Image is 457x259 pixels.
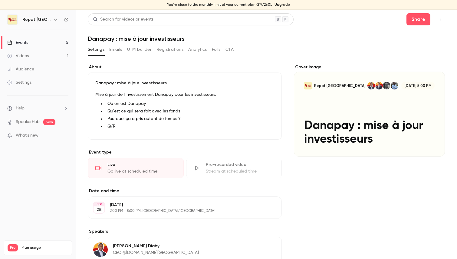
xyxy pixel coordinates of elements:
div: Events [7,40,28,46]
p: Danapay : mise à jour investisseurs [95,80,274,86]
div: Search for videos or events [93,16,153,23]
div: LiveGo live at scheduled time [88,158,184,178]
label: About [88,64,282,70]
h1: Danapay : mise à jour investisseurs [88,35,445,42]
img: Repat Africa [8,15,17,24]
p: 7:00 PM - 8:00 PM, [GEOGRAPHIC_DATA]/[GEOGRAPHIC_DATA] [110,209,250,213]
li: Qu'est ce qui sera fait avec les fonds [105,108,274,115]
p: [PERSON_NAME] Diaby [113,243,199,249]
div: Live [107,162,176,168]
span: Pro [8,244,18,251]
span: What's new [16,132,38,139]
button: Polls [212,45,221,54]
p: CEO @[DOMAIN_NAME][GEOGRAPHIC_DATA] [113,250,199,256]
div: Stream at scheduled time [206,168,275,174]
span: Plan usage [21,245,68,250]
img: Kara Diaby [93,242,108,257]
li: help-dropdown-opener [7,105,68,112]
span: new [43,119,55,125]
button: Share [406,13,430,25]
div: Pre-recorded videoStream at scheduled time [186,158,282,178]
li: Ou en est Danapay [105,101,274,107]
a: SpeakerHub [16,119,40,125]
section: Cover image [294,64,445,157]
div: Pre-recorded video [206,162,275,168]
button: Analytics [188,45,207,54]
div: Go live at scheduled time [107,168,176,174]
p: Mise à jour de l'investissement Danapay pour les investisseurs. [95,91,274,98]
button: UTM builder [127,45,152,54]
p: [DATE] [110,202,250,208]
li: Q/R [105,123,274,130]
button: Settings [88,45,104,54]
button: Registrations [156,45,183,54]
div: Audience [7,66,34,72]
div: Settings [7,79,31,86]
a: Upgrade [275,2,290,7]
label: Speakers [88,228,282,235]
h6: Repat [GEOGRAPHIC_DATA] [22,17,51,23]
div: Videos [7,53,29,59]
p: Event type [88,149,282,155]
div: SEP [94,202,104,206]
p: 28 [97,207,102,213]
li: Pourquoi ça a pris autant de temps ? [105,116,274,122]
label: Date and time [88,188,282,194]
button: CTA [225,45,234,54]
label: Cover image [294,64,445,70]
span: Help [16,105,25,112]
button: Emails [109,45,122,54]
